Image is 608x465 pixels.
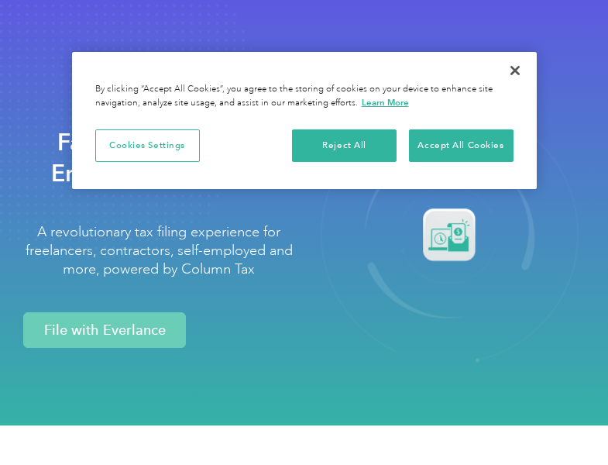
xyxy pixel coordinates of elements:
h1: Fast, Accurate Self-Employed Tax Filing [23,127,295,189]
button: Cookies Settings [95,129,200,162]
button: Reject All [292,129,397,162]
div: Privacy [72,52,537,189]
div: Cookie banner [72,52,537,189]
div: By clicking “Accept All Cookies”, you agree to the storing of cookies on your device to enhance s... [95,83,514,110]
button: Close [498,53,532,88]
a: More information about your privacy, opens in a new tab [362,97,409,108]
button: Accept All Cookies [409,129,514,162]
p: A revolutionary tax filing experience for freelancers, contractors, self-employed and more, power... [23,222,295,278]
a: File with Everlance [23,312,186,348]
